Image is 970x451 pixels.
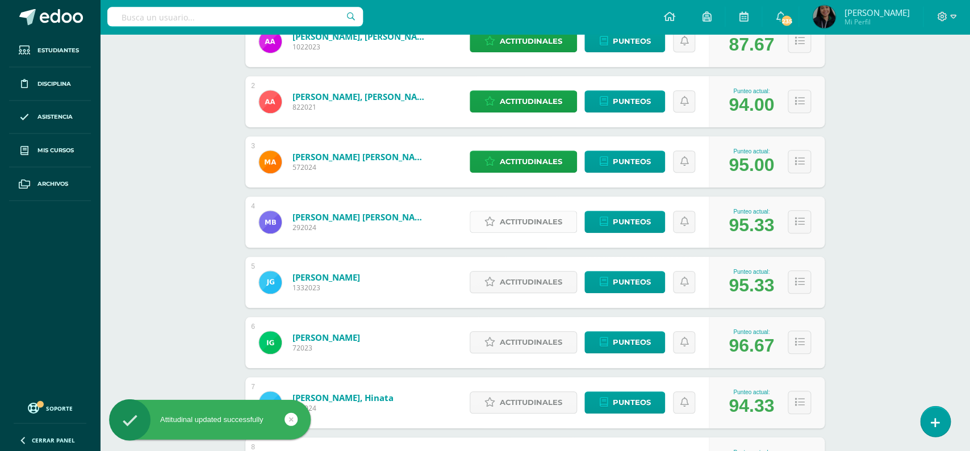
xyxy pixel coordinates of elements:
[9,168,91,201] a: Archivos
[292,392,394,404] a: [PERSON_NAME], Hinata
[470,151,577,173] a: Actitudinales
[612,272,650,293] span: Punteos
[251,383,255,391] div: 7
[584,332,665,354] a: Punteos
[37,146,74,155] span: Mis cursos
[500,392,562,414] span: Actitudinales
[729,155,774,176] div: 95.00
[14,400,86,415] a: Soporte
[500,332,562,353] span: Actitudinales
[37,80,71,89] span: Disciplina
[37,112,73,122] span: Asistencia
[292,272,360,283] a: [PERSON_NAME]
[729,95,774,116] div: 94.00
[729,209,774,215] div: Punteo actual:
[500,31,562,52] span: Actitudinales
[729,275,774,297] div: 95.33
[259,392,282,415] img: 70bde656ab71ee78452b86b11133fb34.png
[612,31,650,52] span: Punteos
[500,91,562,112] span: Actitudinales
[107,7,363,27] input: Busca un usuario...
[844,7,909,18] span: [PERSON_NAME]
[37,46,79,55] span: Estudiantes
[292,43,429,52] span: 1022023
[729,269,774,275] div: Punteo actual:
[500,272,562,293] span: Actitudinales
[584,31,665,53] a: Punteos
[46,404,73,412] span: Soporte
[292,91,429,103] a: [PERSON_NAME], [PERSON_NAME]
[584,211,665,233] a: Punteos
[292,212,429,223] a: [PERSON_NAME] [PERSON_NAME]
[729,396,774,417] div: 94.33
[109,415,311,425] div: Attitudinal updated successfully
[470,31,577,53] a: Actitudinales
[780,15,793,27] span: 235
[584,392,665,414] a: Punteos
[292,103,429,112] span: 822021
[292,163,429,173] span: 572024
[259,91,282,114] img: c38feb7e106a910773853307b9875ab1.png
[584,151,665,173] a: Punteos
[584,272,665,294] a: Punteos
[251,323,255,331] div: 6
[9,34,91,68] a: Estudiantes
[500,152,562,173] span: Actitudinales
[292,152,429,163] a: [PERSON_NAME] [PERSON_NAME]
[813,6,835,28] img: 05b0c392cdf5122faff8de1dd3fa3244.png
[500,212,562,233] span: Actitudinales
[470,211,577,233] a: Actitudinales
[729,329,774,336] div: Punteo actual:
[292,283,360,293] span: 1332023
[584,91,665,113] a: Punteos
[251,263,255,271] div: 5
[251,143,255,151] div: 3
[470,392,577,414] a: Actitudinales
[729,35,774,56] div: 87.67
[259,151,282,174] img: ead3e87508ba5bb0ec0b4d2d5e296e5b.png
[259,211,282,234] img: fa97ceb3ca866e064e46adf8c6e9730e.png
[251,203,255,211] div: 4
[612,332,650,353] span: Punteos
[470,332,577,354] a: Actitudinales
[9,68,91,101] a: Disciplina
[259,272,282,294] img: 268e9ceefca9ff39222f7a01f8b7a819.png
[37,179,68,189] span: Archivos
[251,82,255,90] div: 2
[292,344,360,353] span: 72023
[259,31,282,53] img: 2ea9004c2a40397fa7ffe677d2848ec2.png
[259,332,282,354] img: bcf2344e417ed7422064730820800fe6.png
[470,272,577,294] a: Actitudinales
[729,336,774,357] div: 96.67
[612,212,650,233] span: Punteos
[292,31,429,43] a: [PERSON_NAME], [PERSON_NAME]
[9,134,91,168] a: Mis cursos
[612,152,650,173] span: Punteos
[292,223,429,233] span: 292024
[32,436,75,444] span: Cerrar panel
[9,101,91,135] a: Asistencia
[612,91,650,112] span: Punteos
[729,89,774,95] div: Punteo actual:
[729,390,774,396] div: Punteo actual:
[729,215,774,236] div: 95.33
[729,149,774,155] div: Punteo actual:
[470,91,577,113] a: Actitudinales
[292,404,394,414] span: 272024
[844,17,909,27] span: Mi Perfil
[292,332,360,344] a: [PERSON_NAME]
[612,392,650,414] span: Punteos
